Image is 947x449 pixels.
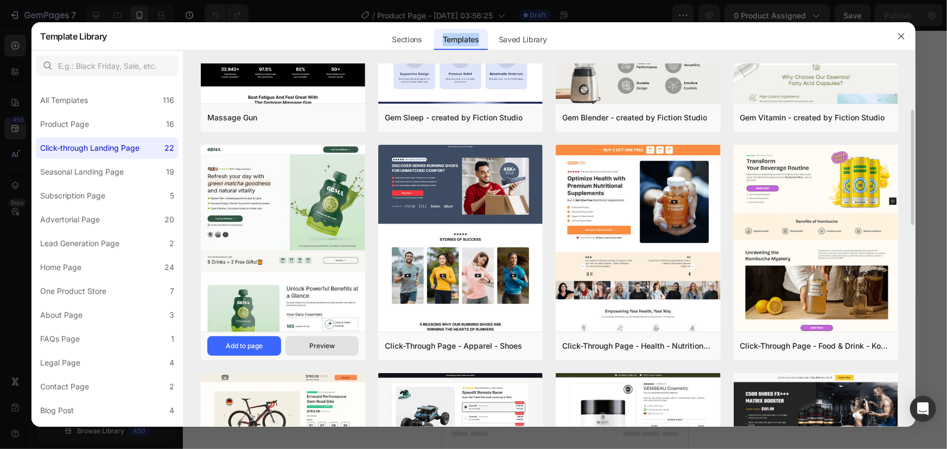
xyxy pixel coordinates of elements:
div: One Product Store [40,285,106,298]
div: Seasonal Landing Page [40,165,124,178]
button: Add elements [125,234,202,255]
div: FAQs Page [40,332,80,345]
div: 1 [171,332,174,345]
div: 4 [169,404,174,417]
div: 2 [169,237,174,250]
div: 24 [164,261,174,274]
div: Click-through Landing Page [40,142,139,155]
div: Lead Generation Page [40,237,119,250]
div: Start with Sections from sidebar [58,212,189,225]
div: Massage Gun [207,111,257,124]
div: Templates [434,29,488,50]
div: Gem Sleep - created by Fiction Studio [385,111,523,124]
div: Gem Blender - created by Fiction Studio [562,111,707,124]
button: Preview [285,336,359,356]
div: Click-Through Page - Health - Nutritional supplements [562,339,714,352]
div: Start with Generating from URL or image [50,294,196,303]
div: Advertorial Page [40,213,100,226]
div: Click-Through Page - Food & Drink - Kombucha [740,339,892,352]
div: 19 [166,165,174,178]
div: Saved Library [490,29,556,50]
div: Add to page [226,341,263,351]
div: 20 [164,213,174,226]
div: Sections [384,29,431,50]
div: Click-Through Page - Apparel - Shoes [385,339,522,352]
div: All Templates [40,94,88,107]
div: 16 [166,118,174,131]
div: Blog Post [40,404,74,417]
div: Gem Vitamin - created by Fiction Studio [740,111,885,124]
div: Preview [309,341,335,351]
div: 2 [169,380,174,393]
div: 22 [164,142,174,155]
div: Home Page [40,261,81,274]
div: 5 [170,189,174,202]
div: 116 [163,94,174,107]
h2: Template Library [40,22,107,50]
button: Add to page [207,336,281,356]
span: Mobile ( 453 px) [75,5,122,16]
button: Add sections [45,234,119,255]
div: Open Intercom Messenger [910,396,936,422]
div: Subscription Page [40,189,105,202]
div: 7 [170,285,174,298]
div: Legal Page [40,356,80,369]
input: E.g.: Black Friday, Sale, etc. [36,55,179,76]
div: About Page [40,309,82,322]
div: 3 [169,309,174,322]
div: Contact Page [40,380,89,393]
div: 4 [169,356,174,369]
div: Product Page [40,118,89,131]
